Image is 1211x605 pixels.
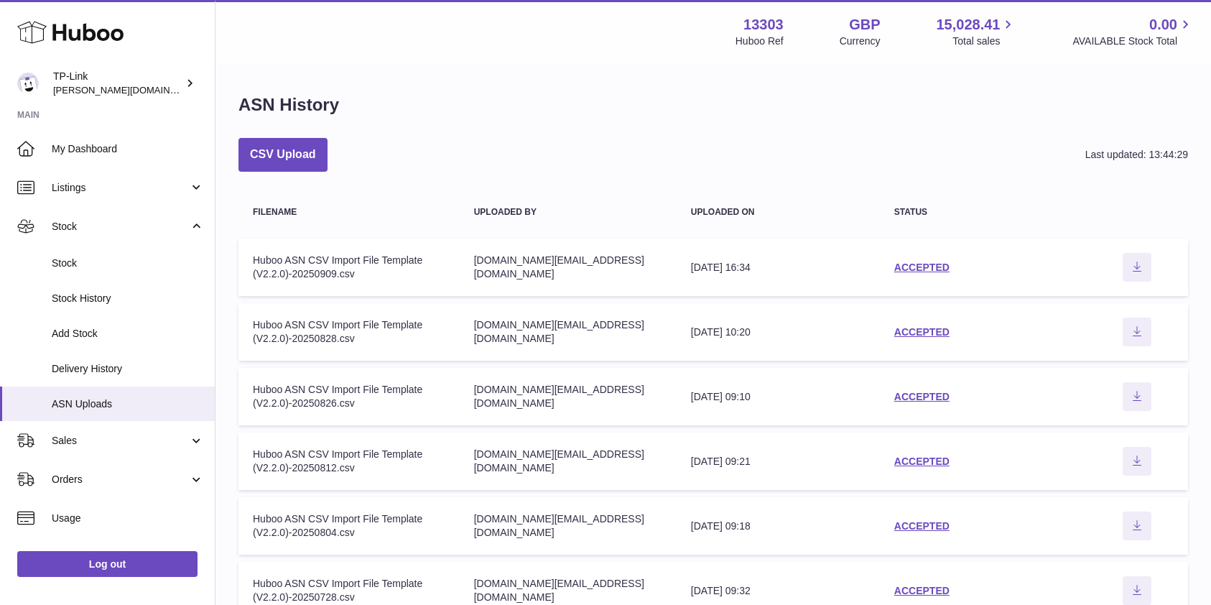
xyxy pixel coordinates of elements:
div: Huboo ASN CSV Import File Template (V2.2.0)-20250909.csv [253,254,445,281]
div: [DOMAIN_NAME][EMAIL_ADDRESS][DOMAIN_NAME] [474,512,662,540]
a: 15,028.41 Total sales [936,15,1016,48]
img: susie.li@tp-link.com [17,73,39,94]
div: [DOMAIN_NAME][EMAIL_ADDRESS][DOMAIN_NAME] [474,448,662,475]
button: CSV Upload [238,138,328,172]
span: Total sales [952,34,1016,48]
button: Download ASN file [1123,318,1151,346]
th: Filename [238,193,460,231]
a: ACCEPTED [894,585,950,596]
div: [DATE] 16:34 [691,261,866,274]
div: [DOMAIN_NAME][EMAIL_ADDRESS][DOMAIN_NAME] [474,577,662,604]
span: Orders [52,473,189,486]
div: Last updated: 13:44:29 [1085,148,1188,162]
th: Status [880,193,1085,231]
div: [DATE] 10:20 [691,325,866,339]
span: Delivery History [52,362,204,376]
div: Huboo ASN CSV Import File Template (V2.2.0)-20250826.csv [253,383,445,410]
th: Uploaded on [677,193,880,231]
button: Download ASN file [1123,447,1151,476]
div: Huboo ASN CSV Import File Template (V2.2.0)-20250828.csv [253,318,445,346]
button: Download ASN file [1123,576,1151,605]
th: Uploaded by [460,193,677,231]
a: Log out [17,551,198,577]
span: Stock [52,220,189,234]
span: Stock [52,257,204,270]
div: Huboo ASN CSV Import File Template (V2.2.0)-20250804.csv [253,512,445,540]
span: 0.00 [1149,15,1177,34]
span: Sales [52,434,189,448]
button: Download ASN file [1123,382,1151,411]
div: [DOMAIN_NAME][EMAIL_ADDRESS][DOMAIN_NAME] [474,383,662,410]
span: Stock History [52,292,204,305]
div: Currency [840,34,881,48]
span: Usage [52,512,204,525]
strong: 13303 [743,15,784,34]
div: TP-Link [53,70,182,97]
strong: GBP [849,15,880,34]
a: ACCEPTED [894,520,950,532]
h1: ASN History [238,93,339,116]
a: ACCEPTED [894,262,950,273]
span: My Dashboard [52,142,204,156]
div: Huboo ASN CSV Import File Template (V2.2.0)-20250728.csv [253,577,445,604]
div: Huboo ASN CSV Import File Template (V2.2.0)-20250812.csv [253,448,445,475]
div: [DATE] 09:18 [691,519,866,533]
a: 0.00 AVAILABLE Stock Total [1072,15,1194,48]
div: [DATE] 09:10 [691,390,866,404]
button: Download ASN file [1123,512,1151,540]
div: Huboo Ref [736,34,784,48]
div: [DOMAIN_NAME][EMAIL_ADDRESS][DOMAIN_NAME] [474,254,662,281]
span: AVAILABLE Stock Total [1072,34,1194,48]
span: Listings [52,181,189,195]
a: ACCEPTED [894,456,950,467]
span: 15,028.41 [936,15,1000,34]
span: Add Stock [52,327,204,341]
th: actions [1085,193,1188,231]
div: [DOMAIN_NAME][EMAIL_ADDRESS][DOMAIN_NAME] [474,318,662,346]
a: ACCEPTED [894,391,950,402]
span: [PERSON_NAME][DOMAIN_NAME][EMAIL_ADDRESS][DOMAIN_NAME] [53,84,363,96]
span: ASN Uploads [52,397,204,411]
div: [DATE] 09:21 [691,455,866,468]
div: [DATE] 09:32 [691,584,866,598]
a: ACCEPTED [894,326,950,338]
button: Download ASN file [1123,253,1151,282]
